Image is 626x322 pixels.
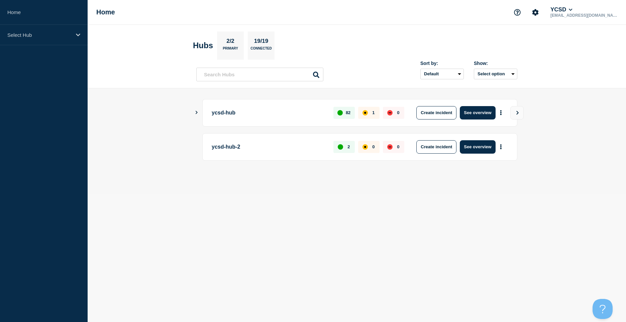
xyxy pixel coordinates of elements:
div: up [338,144,343,150]
button: View [510,106,524,119]
div: up [337,110,343,115]
p: 0 [372,144,375,149]
input: Search Hubs [196,68,323,81]
p: Connected [250,47,272,54]
p: 2 [347,144,350,149]
div: down [387,144,393,150]
button: YCSD [549,6,574,13]
p: [EMAIL_ADDRESS][DOMAIN_NAME] [549,13,619,18]
button: See overview [460,140,495,154]
h2: Hubs [193,41,213,50]
button: Show Connected Hubs [195,110,198,115]
button: Account settings [528,5,542,19]
button: Select option [474,69,517,79]
p: 82 [346,110,350,115]
div: affected [362,144,368,150]
div: affected [362,110,368,115]
p: 0 [397,144,399,149]
p: ycsd-hub [212,106,326,119]
p: 19/19 [251,38,271,47]
button: See overview [460,106,495,119]
p: ycsd-hub-2 [212,140,326,154]
button: Support [510,5,524,19]
button: More actions [497,141,505,153]
button: More actions [497,106,505,119]
button: Create incident [416,140,456,154]
h1: Home [96,8,115,16]
p: 1 [372,110,375,115]
p: 0 [397,110,399,115]
p: Select Hub [7,32,72,38]
div: Show: [474,61,517,66]
p: Primary [223,47,238,54]
iframe: Help Scout Beacon - Open [593,299,613,319]
p: 2/2 [224,38,237,47]
div: Sort by: [420,61,464,66]
div: down [387,110,393,115]
button: Create incident [416,106,456,119]
select: Sort by [420,69,464,79]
